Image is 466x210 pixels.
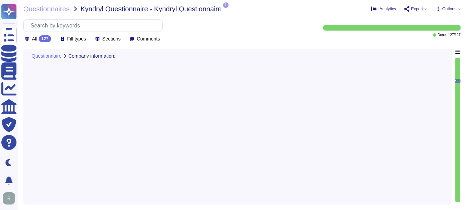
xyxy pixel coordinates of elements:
[442,7,456,11] span: Options
[3,192,15,205] img: user
[411,7,423,11] span: Export
[32,36,37,41] span: All
[438,33,447,37] span: Done:
[137,36,160,41] span: Comments
[68,54,115,58] span: Company information:
[39,35,51,42] div: 127
[1,191,20,206] button: user
[23,5,70,12] span: Questionnaires
[32,54,61,58] span: Questionnaire
[448,33,461,37] span: 127 / 127
[380,7,396,11] span: Analytics
[102,36,121,41] span: Sections
[81,5,222,12] span: Kyndryl Questionnaire - Kyndryl Questionnaire
[27,20,162,32] input: Search by keywords
[223,2,229,8] span: 1
[371,6,396,12] button: Analytics
[67,36,86,41] span: Fill types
